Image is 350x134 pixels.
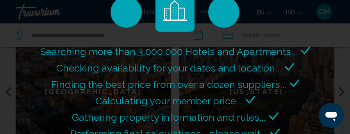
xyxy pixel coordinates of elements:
[319,103,344,128] iframe: Button to launch messaging window
[56,62,281,74] span: Checking availability for your dates and location...
[72,111,265,123] span: Gathering property information and rules...
[95,95,242,107] span: Calculating your member price...
[40,46,297,57] span: Searching more than 3,000,000 Hotels and Apartments...
[51,79,286,90] span: Finding the best price from over a dozen suppliers...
